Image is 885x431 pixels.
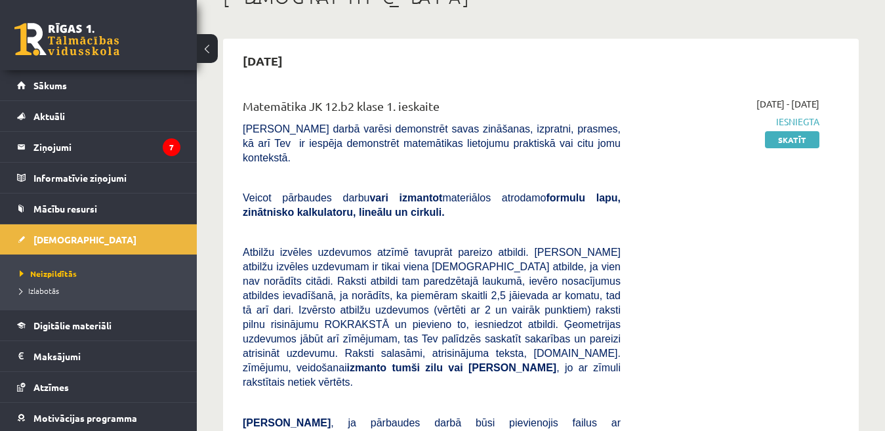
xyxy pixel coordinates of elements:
[20,268,184,279] a: Neizpildītās
[33,412,137,424] span: Motivācijas programma
[33,341,180,371] legend: Maksājumi
[243,192,621,218] span: Veicot pārbaudes darbu materiālos atrodamo
[17,70,180,100] a: Sākums
[17,341,180,371] a: Maksājumi
[33,110,65,122] span: Aktuāli
[163,138,180,156] i: 7
[347,362,386,373] b: izmanto
[640,115,819,129] span: Iesniegta
[20,268,77,279] span: Neizpildītās
[33,203,97,215] span: Mācību resursi
[17,132,180,162] a: Ziņojumi7
[230,45,296,76] h2: [DATE]
[243,247,621,388] span: Atbilžu izvēles uzdevumos atzīmē tavuprāt pareizo atbildi. [PERSON_NAME] atbilžu izvēles uzdevuma...
[33,79,67,91] span: Sākums
[17,372,180,402] a: Atzīmes
[33,234,136,245] span: [DEMOGRAPHIC_DATA]
[17,194,180,224] a: Mācību resursi
[20,285,184,297] a: Izlabotās
[33,381,69,393] span: Atzīmes
[243,192,621,218] b: formulu lapu, zinātnisko kalkulatoru, lineālu un cirkuli.
[17,310,180,340] a: Digitālie materiāli
[756,97,819,111] span: [DATE] - [DATE]
[243,123,621,163] span: [PERSON_NAME] darbā varēsi demonstrēt savas zināšanas, izpratni, prasmes, kā arī Tev ir iespēja d...
[243,417,331,428] span: [PERSON_NAME]
[392,362,556,373] b: tumši zilu vai [PERSON_NAME]
[17,163,180,193] a: Informatīvie ziņojumi
[17,224,180,255] a: [DEMOGRAPHIC_DATA]
[33,163,180,193] legend: Informatīvie ziņojumi
[33,319,112,331] span: Digitālie materiāli
[14,23,119,56] a: Rīgas 1. Tālmācības vidusskola
[17,101,180,131] a: Aktuāli
[20,285,59,296] span: Izlabotās
[369,192,442,203] b: vari izmantot
[33,132,180,162] legend: Ziņojumi
[765,131,819,148] a: Skatīt
[243,97,621,121] div: Matemātika JK 12.b2 klase 1. ieskaite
